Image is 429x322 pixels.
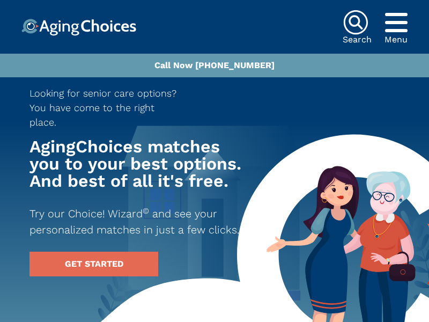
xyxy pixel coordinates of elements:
h1: AgingChoices matches you to your best options. And best of all it's free. [29,138,244,189]
p: Looking for senior care options? You have come to the right place. [29,86,184,129]
p: Try our Choice! Wizard and see your personalized matches in just a few clicks. [29,206,244,238]
sup: © [143,206,149,216]
img: Choice! [21,19,136,36]
div: Search [343,35,372,44]
a: Call Now [PHONE_NUMBER] [154,60,275,70]
img: search-icon.svg [343,10,368,35]
div: Popover trigger [384,10,408,35]
div: Menu [384,35,408,44]
a: GET STARTED [29,252,158,276]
